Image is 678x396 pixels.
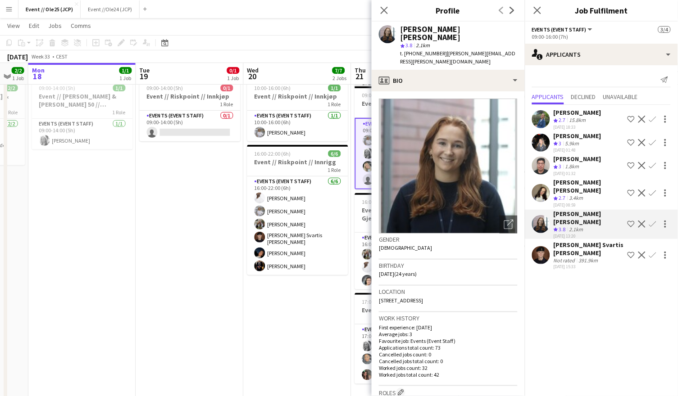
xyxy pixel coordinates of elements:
h3: Work history [379,314,518,322]
span: 20 [246,71,259,81]
div: 09:00-16:00 (7h) [532,33,671,40]
span: 1/1 [119,67,132,74]
span: Mon [32,66,45,74]
span: 16:00-22:00 (6h) [255,150,291,157]
span: 1 Role [220,101,233,108]
app-job-card: 09:00-14:00 (5h)0/1Event // Riskpoint // Innkjøp1 RoleEvents (Event Staff)0/109:00-14:00 (5h) [140,79,241,141]
span: | [PERSON_NAME][EMAIL_ADDRESS][PERSON_NAME][DOMAIN_NAME] [400,50,516,65]
span: 1/1 [113,85,126,91]
h3: Job Fulfilment [525,4,678,16]
span: 2/2 [12,67,24,74]
h3: Event // Riskpoint // Innsjekk [355,306,456,314]
span: 1 Role [113,109,126,116]
h3: Gender [379,235,518,243]
span: 1 Role [328,166,341,173]
div: 2.1km [568,226,585,234]
app-card-role: Events (Event Staff)1/110:00-16:00 (6h)[PERSON_NAME] [247,111,348,141]
span: View [7,22,20,30]
h3: Event // [PERSON_NAME] & [PERSON_NAME] 50 // Tilbakelevering [32,92,133,108]
div: [DATE] 08:59 [554,202,624,208]
h3: Event // Riskpoint // Innkjøp [247,92,348,100]
span: 2.1km [414,42,432,49]
span: 16:00-02:00 (10h) (Fri) [362,198,412,205]
div: Applicants [525,44,678,65]
h3: Birthday [379,261,518,270]
p: Cancelled jobs count: 0 [379,351,518,358]
div: 1 Job [120,75,132,81]
app-job-card: Updated09:00-16:00 (7h)3/4Event // Riskpoint // Opprigg1 RoleEvents (Event Staff)1I6A3/409:00-16:... [355,79,456,189]
div: Open photos pop-in [500,216,518,234]
div: 2 Jobs [333,75,347,81]
span: 6/6 [328,150,341,157]
span: Events (Event Staff) [532,26,587,33]
h3: Event // Riskpoint // Innrigg [247,158,348,166]
span: Wed [247,66,259,74]
span: 7/7 [332,67,345,74]
div: [PERSON_NAME] [554,155,601,163]
span: Edit [29,22,39,30]
h3: Event // Riskpoint // Innkjøp [140,92,241,100]
h3: Profile [372,4,525,16]
div: [PERSON_NAME] [554,108,601,117]
div: 1 Job [228,75,239,81]
span: [DEMOGRAPHIC_DATA] [379,244,432,251]
span: Comms [71,22,91,30]
h3: Event // Riskpoint // Gjennomføring rydd [355,206,456,222]
div: 15.8km [568,117,588,124]
p: Applications total count: 73 [379,344,518,351]
div: CEST [56,53,68,60]
span: 09:00-16:00 (7h) [362,92,399,99]
span: 3 [559,140,562,147]
app-job-card: 16:00-02:00 (10h) (Fri)3/3Event // Riskpoint // Gjennomføring rydd1 RoleEvents (Event Staff)3/316... [355,193,456,289]
span: 1/1 [328,85,341,91]
app-job-card: 17:00-20:00 (3h)3/3Event // Riskpoint // Innsjekk1 RoleEvents (Event Staff)3/317:00-20:00 (3h)[PE... [355,293,456,384]
div: [DATE] 01:48 [554,147,601,153]
span: 3 [559,163,562,170]
span: 3/4 [658,26,671,33]
span: Thu [355,66,366,74]
div: 1.8km [564,163,581,171]
app-card-role: Events (Event Staff)0/109:00-14:00 (5h) [140,111,241,141]
div: [PERSON_NAME] [PERSON_NAME] [400,25,518,41]
span: 1 Role [5,109,18,116]
app-job-card: 09:00-14:00 (5h)1/1Event // [PERSON_NAME] & [PERSON_NAME] 50 // Tilbakelevering1 RoleEvents (Even... [32,79,133,149]
span: 21 [354,71,366,81]
span: 17:00-20:00 (3h) [362,298,399,305]
button: Event // Ole25 (JCP) [18,0,81,18]
div: [PERSON_NAME] [PERSON_NAME] [554,210,624,226]
div: 5.9km [564,140,581,148]
p: Average jobs: 3 [379,331,518,337]
div: 10:00-16:00 (6h)1/1Event // Riskpoint // Innkjøp1 RoleEvents (Event Staff)1/110:00-16:00 (6h)[PER... [247,79,348,141]
span: [STREET_ADDRESS] [379,297,423,304]
p: First experience: [DATE] [379,324,518,331]
app-job-card: 16:00-22:00 (6h)6/6Event // Riskpoint // Innrigg1 RoleEvents (Event Staff)6/616:00-22:00 (6h)[PER... [247,145,348,275]
span: 19 [138,71,150,81]
h3: Event // Riskpoint // Opprigg [355,99,456,108]
app-card-role: Events (Event Staff)1I6A3/409:00-16:00 (7h)[PERSON_NAME][PERSON_NAME][PERSON_NAME] [355,118,456,189]
span: Jobs [48,22,62,30]
span: 2.7 [559,117,566,123]
a: Jobs [45,20,65,31]
a: View [4,20,23,31]
span: 10:00-16:00 (6h) [255,85,291,91]
div: [PERSON_NAME] Svartis [PERSON_NAME] [554,241,624,257]
a: Comms [67,20,95,31]
a: Edit [25,20,43,31]
span: Unavailable [603,94,638,100]
span: 09:00-14:00 (5h) [147,85,183,91]
app-card-role: Events (Event Staff)3/316:00-02:00 (10h)[PERSON_NAME][PERSON_NAME][PERSON_NAME] [355,233,456,289]
span: Week 33 [30,53,52,60]
div: [DATE] 13:20 [554,233,624,239]
div: Bio [372,70,525,91]
span: 2/2 [5,85,18,91]
app-card-role: Events (Event Staff)1/109:00-14:00 (5h)[PERSON_NAME] [32,119,133,149]
img: Crew avatar or photo [379,99,518,234]
span: 2.7 [559,194,566,201]
p: Cancelled jobs total count: 0 [379,358,518,364]
p: Worked jobs count: 32 [379,364,518,371]
span: Declined [571,94,596,100]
